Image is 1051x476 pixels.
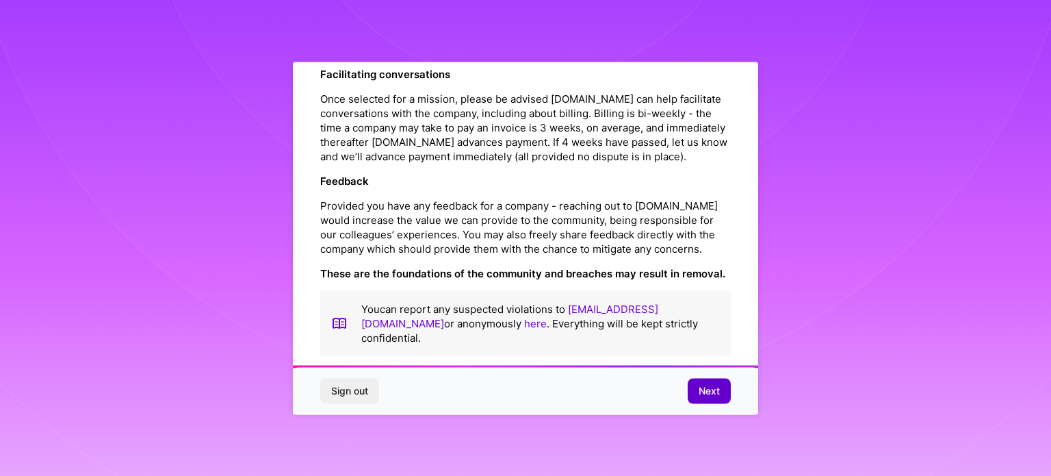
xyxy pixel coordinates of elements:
[331,384,368,398] span: Sign out
[331,301,348,345] img: book icon
[320,198,731,255] p: Provided you have any feedback for a company - reaching out to [DOMAIN_NAME] would increase the v...
[361,302,658,329] a: [EMAIL_ADDRESS][DOMAIN_NAME]
[699,384,720,398] span: Next
[320,174,369,187] strong: Feedback
[320,67,450,80] strong: Facilitating conversations
[361,301,720,345] p: You can report any suspected violations to or anonymously . Everything will be kept strictly conf...
[320,91,731,163] p: Once selected for a mission, please be advised [DOMAIN_NAME] can help facilitate conversations wi...
[524,316,547,329] a: here
[320,379,379,403] button: Sign out
[688,379,731,403] button: Next
[320,266,725,279] strong: These are the foundations of the community and breaches may result in removal.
